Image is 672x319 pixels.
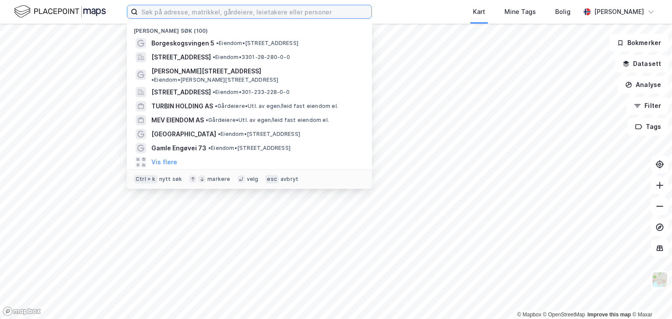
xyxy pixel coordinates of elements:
img: logo.f888ab2527a4732fd821a326f86c7f29.svg [14,4,106,19]
span: Eiendom • [STREET_ADDRESS] [216,40,298,47]
button: Vis flere [151,157,177,167]
span: • [216,40,219,46]
span: Eiendom • 3301-28-280-0-0 [213,54,290,61]
span: Gårdeiere • Utl. av egen/leid fast eiendom el. [215,103,338,110]
span: • [215,103,217,109]
span: [GEOGRAPHIC_DATA] [151,129,216,139]
iframe: Chat Widget [628,277,672,319]
button: Analyse [618,76,668,94]
button: Filter [626,97,668,114]
a: Mapbox [517,312,541,318]
button: Bokmerker [609,34,668,52]
div: velg [247,176,259,183]
span: • [208,145,211,151]
span: Eiendom • 301-233-228-0-0 [213,89,290,96]
span: Eiendom • [STREET_ADDRESS] [208,145,290,152]
a: Improve this map [588,312,631,318]
div: markere [207,176,230,183]
div: Bolig [555,7,570,17]
div: Ctrl + k [134,175,157,184]
div: Kart [473,7,485,17]
span: [STREET_ADDRESS] [151,52,211,62]
img: Z [651,271,668,288]
span: [STREET_ADDRESS] [151,87,211,97]
span: TURBIN HOLDING AS [151,101,213,111]
span: Eiendom • [PERSON_NAME][STREET_ADDRESS] [151,76,279,83]
a: Mapbox homepage [3,306,41,316]
div: nytt søk [159,176,182,183]
span: • [151,76,154,83]
span: Gamle Engøvei 73 [151,143,206,153]
button: Tags [628,118,668,135]
div: [PERSON_NAME] søk (100) [127,21,372,36]
span: • [206,117,208,123]
div: [PERSON_NAME] [594,7,644,17]
span: • [218,131,220,137]
span: • [213,54,215,60]
span: Borgeskogsvingen 5 [151,38,214,49]
span: MEV EIENDOM AS [151,115,204,125]
div: avbryt [280,176,298,183]
span: [PERSON_NAME][STREET_ADDRESS] [151,66,261,76]
span: • [213,89,215,95]
input: Søk på adresse, matrikkel, gårdeiere, leietakere eller personer [138,5,371,18]
span: Gårdeiere • Utl. av egen/leid fast eiendom el. [206,117,329,124]
a: OpenStreetMap [543,312,585,318]
div: Mine Tags [504,7,536,17]
div: esc [265,175,279,184]
span: Eiendom • [STREET_ADDRESS] [218,131,300,138]
button: Datasett [615,55,668,73]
